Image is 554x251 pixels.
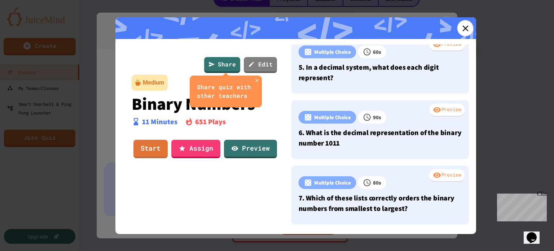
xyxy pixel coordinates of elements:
[224,140,277,158] a: Preview
[142,116,177,127] p: 11 Minutes
[133,140,168,158] a: Start
[244,57,277,73] a: Edit
[299,62,462,83] p: 5. In a decimal system, what does each digit represent?
[171,140,220,158] a: Assign
[494,191,547,221] iframe: chat widget
[299,192,462,214] p: 7. Which of these lists correctly orders the binary numbers from smallest to largest?
[197,83,255,100] div: Share quiz with other teachers
[195,116,226,127] p: 651 Plays
[429,38,465,51] div: Preview
[252,76,261,85] button: close
[373,48,381,56] p: 60 s
[143,78,164,87] div: Medium
[3,3,50,46] div: Chat with us now!Close
[373,178,381,186] p: 80 s
[132,94,277,113] p: Binary Numbers
[524,222,547,244] iframe: chat widget
[314,113,351,121] p: Multiple Choice
[373,113,381,121] p: 90 s
[314,178,351,186] p: Multiple Choice
[204,57,240,73] a: Share
[314,48,351,56] p: Multiple Choice
[429,104,465,117] div: Preview
[429,169,465,182] div: Preview
[299,127,462,148] p: 6. What is the decimal representation of the binary number 1011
